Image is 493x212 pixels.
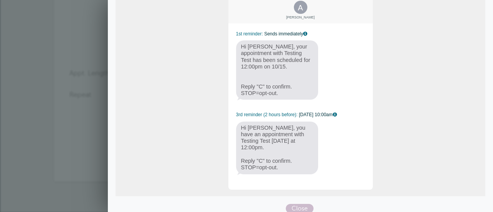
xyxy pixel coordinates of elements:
span: 1st reminder: [236,31,263,37]
a: This message is generated from your "Third Reminder" template. You can edit it on Settings > Remi... [333,112,337,117]
span: Hi [PERSON_NAME], your appointment with Testing Test has been scheduled for 12:00pm on 10/15. Rep... [236,40,319,100]
span: Sends immediately [264,31,308,37]
label: Appt. Length [69,70,110,77]
label: Repeat [69,91,91,98]
a: Close [286,205,315,212]
a: This message is generated from your "First Reminder" template. You can edit it on Settings > Remi... [303,32,308,37]
span: 3rd reminder (2 hours before): [236,112,298,117]
span: [DATE] 10:00am [299,112,337,117]
span: [PERSON_NAME] [228,15,373,20]
span: Hi [PERSON_NAME], you have an appointment with Testing Test [DATE] at 12:00pm. Reply "C" to confi... [236,122,319,174]
span: A [294,1,307,14]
